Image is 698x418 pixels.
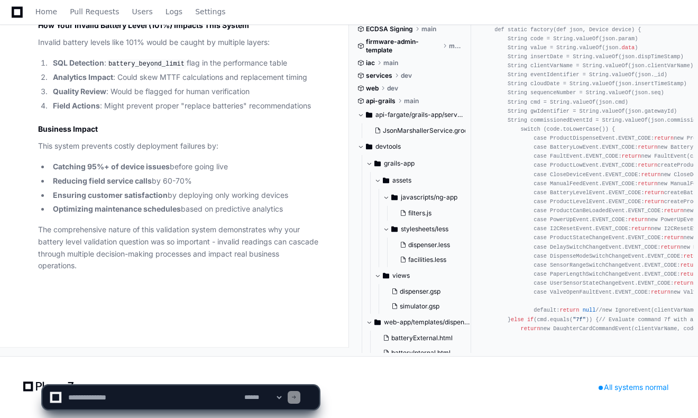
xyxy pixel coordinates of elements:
span: main [421,25,436,33]
code: battery_beyond_limit [106,59,187,69]
svg: Directory [391,223,398,235]
button: grails-app [366,155,472,172]
span: JsonMarshallerService.groovy [383,126,475,135]
span: devtools [375,142,401,151]
li: by 60-70% [50,175,319,187]
button: web-app/templates/dispenser [366,314,472,331]
span: return [660,244,680,250]
h2: How Your Invalid Battery Level (101%) Impacts This System [38,20,319,31]
p: Invalid battery levels like 101% would be caught by multiple layers: [38,37,319,49]
span: return [638,180,657,187]
span: Pull Requests [70,8,119,15]
span: main [449,42,463,50]
strong: Catching 95%+ of device issues [53,162,170,171]
button: views [374,267,472,284]
span: return [638,144,657,150]
strong: Quality Review [53,87,106,96]
span: dispenser.less [408,241,450,249]
button: dispenser.less [396,238,465,252]
span: services [366,71,392,80]
button: batteryExternal.html [379,331,474,346]
span: api-grails [366,97,396,105]
span: return [654,135,674,141]
span: return [645,189,664,196]
span: web-app/templates/dispenser [384,318,472,326]
span: stylesheets/less [401,225,448,233]
span: main [383,59,398,67]
span: Settings [195,8,225,15]
span: batteryInternal.html [391,349,451,357]
button: javascripts/ng-app [383,189,472,206]
li: : Might prevent proper "replace batteries" recommendations [50,100,319,112]
li: : Could skew MTTF calculations and replacement timing [50,71,319,84]
span: dev [387,84,398,93]
button: devtools [357,138,463,155]
strong: Analytics Impact [53,72,113,81]
span: ECDSA Signing [366,25,413,33]
span: return [645,198,664,205]
span: dispenser.gsp [400,287,440,296]
strong: Optimizing maintenance schedules [53,204,181,213]
span: api-fargate/grails-app/services/[US_STATE]/[GEOGRAPHIC_DATA]/api [375,111,463,119]
p: This system prevents costly deployment failures by: [38,140,319,152]
span: return [560,307,580,313]
span: views [392,271,410,280]
button: stylesheets/less [383,221,472,238]
li: based on predictive analytics [50,203,319,215]
strong: Reducing field service calls [53,176,152,185]
strong: Field Actions [53,101,100,110]
h2: Business Impact [38,124,319,134]
span: batteryExternal.html [391,334,453,342]
span: return [628,216,648,223]
span: Users [132,8,153,15]
li: before going live [50,161,319,173]
li: : flag in the performance table [50,57,319,70]
p: The comprehensive nature of this validation system demonstrates why your battery level validation... [38,224,319,272]
span: Home [35,8,57,15]
svg: Directory [391,191,398,204]
svg: Directory [374,157,381,170]
span: if [527,316,534,323]
span: assets [392,176,411,185]
span: else [511,316,524,323]
span: return [641,171,661,178]
span: return [664,207,684,214]
span: return [622,153,641,159]
svg: Directory [383,174,389,187]
strong: Ensuring customer satisfaction [53,190,168,199]
span: Logs [166,8,182,15]
span: simulator.gsp [400,302,439,311]
svg: Directory [383,269,389,282]
span: firmware-admin-template [366,38,440,54]
li: by deploying only working devices [50,189,319,202]
span: "7f" [573,316,586,323]
button: api-fargate/grails-app/services/[US_STATE]/[GEOGRAPHIC_DATA]/api [357,106,463,123]
span: return [631,225,651,232]
span: return [651,289,671,295]
span: data [622,44,635,51]
button: dispenser.gsp [387,284,465,299]
span: main [404,97,419,105]
li: : Would be flagged for human verification [50,86,319,98]
button: facilities.less [396,252,465,267]
span: null [583,307,596,313]
button: JsonMarshallerService.groovy [370,123,465,138]
span: grails-app [384,159,415,168]
span: return [664,234,684,241]
svg: Directory [366,140,372,153]
span: return [674,280,693,286]
button: simulator.gsp [387,299,465,314]
button: batteryInternal.html [379,346,474,360]
span: return [638,162,657,168]
strong: SQL Detection [53,58,104,67]
svg: Directory [366,108,372,121]
span: web [366,84,379,93]
span: javascripts/ng-app [401,193,457,202]
button: filters.js [396,206,465,221]
span: filters.js [408,209,431,217]
button: assets [374,172,472,189]
span: iac [366,59,375,67]
svg: Directory [374,316,381,329]
span: dev [401,71,412,80]
span: facilities.less [408,256,446,264]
